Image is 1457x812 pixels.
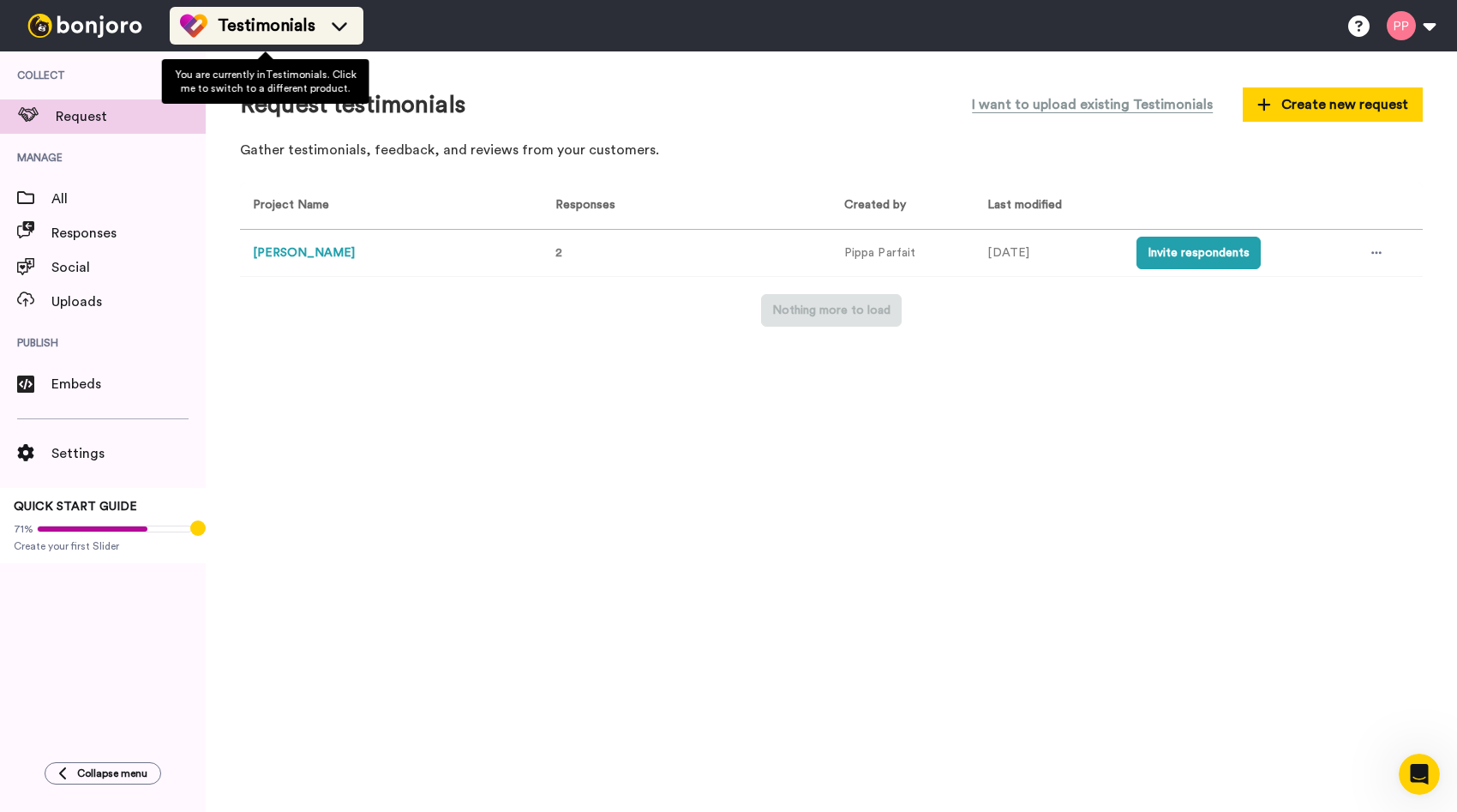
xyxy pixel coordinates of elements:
[14,539,192,553] span: Create your first Slider
[761,294,902,327] button: Nothing more to load
[555,247,562,259] span: 2
[51,257,206,278] span: Social
[831,230,974,277] td: Pippa Parfait
[1136,237,1261,269] button: Invite respondents
[218,14,315,38] span: Testimonials
[253,244,355,262] button: [PERSON_NAME]
[959,86,1226,123] button: I want to upload existing Testimonials
[51,189,206,209] span: All
[51,374,206,394] span: Embeds
[974,183,1124,230] th: Last modified
[51,292,206,312] span: Uploads
[51,223,206,244] span: Responses
[14,501,137,513] span: QUICK START GUIDE
[1399,754,1440,795] iframe: Intercom live chat
[180,12,207,39] img: tm-color.svg
[21,14,149,38] img: bj-logo-header-white.svg
[45,762,161,785] button: Collapse menu
[175,69,356,93] span: You are currently in Testimonials . Click me to switch to a different product.
[240,183,536,230] th: Project Name
[77,767,147,780] span: Collapse menu
[190,520,206,536] div: Tooltip anchor
[831,183,974,230] th: Created by
[240,141,1423,160] p: Gather testimonials, feedback, and reviews from your customers.
[974,230,1124,277] td: [DATE]
[1257,94,1408,115] span: Create new request
[14,522,33,536] span: 71%
[51,443,206,464] span: Settings
[549,199,615,211] span: Responses
[1243,87,1423,122] button: Create new request
[972,94,1213,115] span: I want to upload existing Testimonials
[240,92,465,118] h1: Request testimonials
[56,106,206,127] span: Request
